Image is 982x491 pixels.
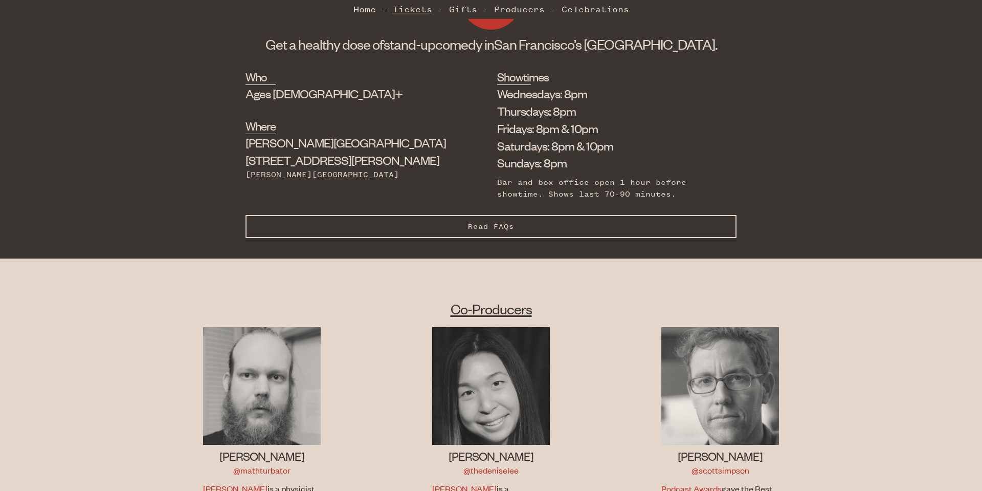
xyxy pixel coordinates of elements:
[245,134,446,169] div: [STREET_ADDRESS][PERSON_NAME]
[384,35,435,53] span: stand-up
[245,215,736,238] button: Read FAQs
[497,102,721,120] li: Thursdays: 8pm
[203,448,321,464] h3: [PERSON_NAME]
[497,137,721,155] li: Saturdays: 8pm & 10pm
[245,118,276,134] h2: Where
[494,35,582,53] span: San Francisco’s
[497,177,721,200] div: Bar and box office open 1 hour before showtime. Shows last 70-90 minutes.
[468,222,514,231] span: Read FAQs
[432,448,550,464] h3: [PERSON_NAME]
[245,35,736,53] h1: Get a healthy dose of comedy in
[497,120,721,137] li: Fridays: 8pm & 10pm
[203,327,321,445] img: Jon Allen
[661,327,779,445] img: Scott Simpson
[691,464,749,476] a: @scottsimpson
[245,135,446,150] span: [PERSON_NAME][GEOGRAPHIC_DATA]
[245,69,276,85] h2: Who
[497,85,721,102] li: Wednesdays: 8pm
[432,327,550,445] img: Denise Lee
[497,69,531,85] h2: Showtimes
[661,448,779,464] h3: [PERSON_NAME]
[584,35,717,53] span: [GEOGRAPHIC_DATA].
[497,154,721,172] li: Sundays: 8pm
[245,169,446,180] div: [PERSON_NAME][GEOGRAPHIC_DATA]
[147,300,835,318] h2: Co-Producers
[245,85,446,102] div: Ages [DEMOGRAPHIC_DATA]+
[233,464,291,476] a: @mathturbator
[463,464,519,476] a: @thedeniselee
